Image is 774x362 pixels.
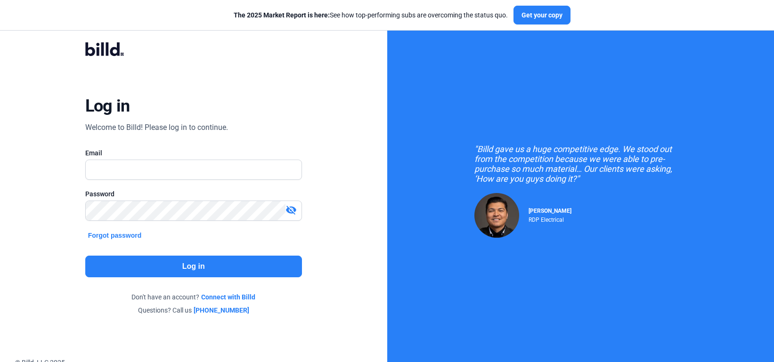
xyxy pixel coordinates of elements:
[285,204,297,216] mat-icon: visibility_off
[85,189,302,199] div: Password
[194,306,249,315] a: [PHONE_NUMBER]
[234,11,330,19] span: The 2025 Market Report is here:
[85,96,130,116] div: Log in
[201,292,255,302] a: Connect with Billd
[474,144,686,184] div: "Billd gave us a huge competitive edge. We stood out from the competition because we were able to...
[85,306,302,315] div: Questions? Call us
[474,193,519,238] img: Raul Pacheco
[85,148,302,158] div: Email
[85,122,228,133] div: Welcome to Billd! Please log in to continue.
[85,230,145,241] button: Forgot password
[529,214,571,223] div: RDP Electrical
[85,256,302,277] button: Log in
[234,10,508,20] div: See how top-performing subs are overcoming the status quo.
[513,6,570,24] button: Get your copy
[85,292,302,302] div: Don't have an account?
[529,208,571,214] span: [PERSON_NAME]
